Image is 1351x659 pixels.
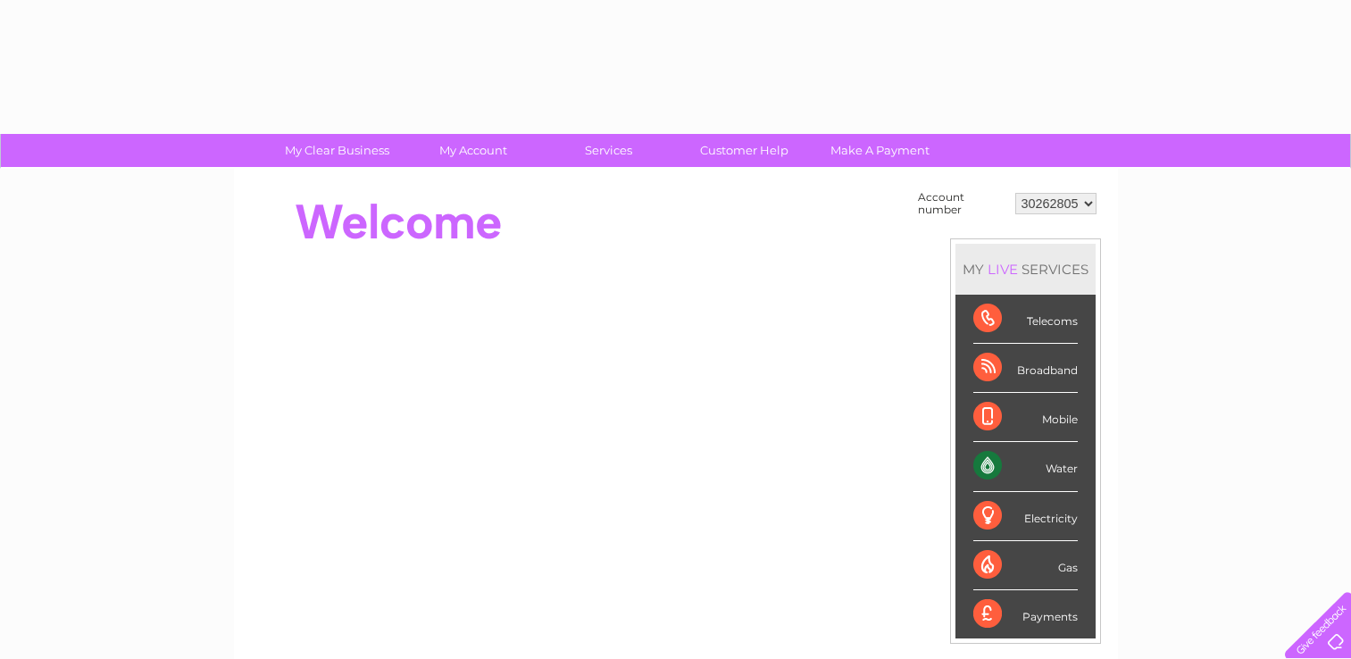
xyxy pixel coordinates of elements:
[973,393,1078,442] div: Mobile
[263,134,411,167] a: My Clear Business
[806,134,954,167] a: Make A Payment
[973,295,1078,344] div: Telecoms
[955,244,1096,295] div: MY SERVICES
[973,590,1078,638] div: Payments
[973,442,1078,491] div: Water
[671,134,818,167] a: Customer Help
[913,187,1011,221] td: Account number
[973,492,1078,541] div: Electricity
[973,344,1078,393] div: Broadband
[984,261,1022,278] div: LIVE
[973,541,1078,590] div: Gas
[399,134,546,167] a: My Account
[535,134,682,167] a: Services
